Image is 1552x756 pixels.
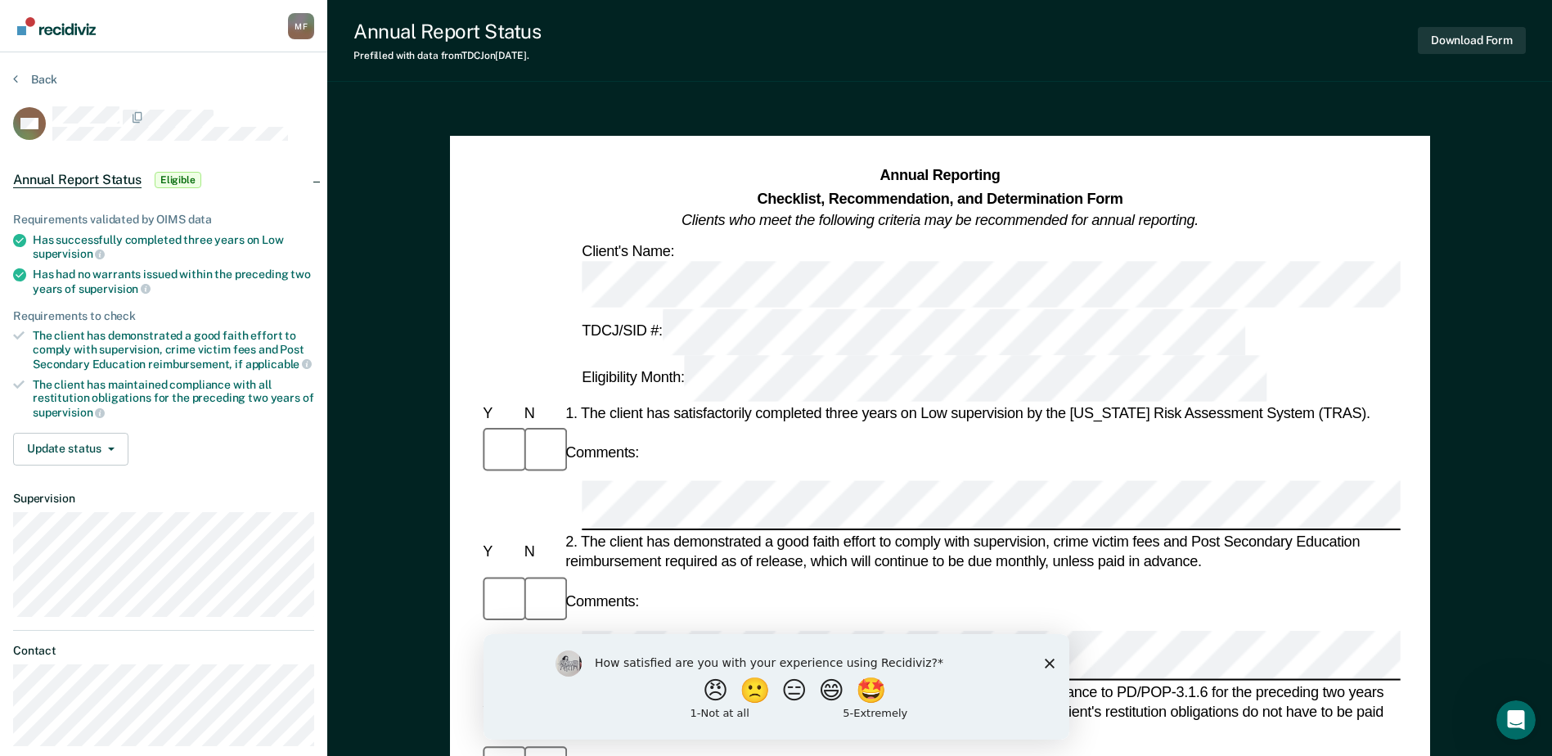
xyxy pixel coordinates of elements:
div: The client has maintained compliance with all restitution obligations for the preceding two years of [33,378,314,420]
div: Annual Report Status [353,20,541,43]
span: Annual Report Status [13,172,142,188]
img: Recidiviz [17,17,96,35]
span: supervision [33,406,105,419]
div: 1. The client has satisfactorily completed three years on Low supervision by the [US_STATE] Risk ... [562,403,1401,423]
div: Requirements validated by OIMS data [13,213,314,227]
button: Update status [13,433,128,466]
iframe: Intercom live chat [1496,700,1536,740]
div: 3. The client has maintained compliance with all restitution obligations in accordance to PD/POP-... [562,682,1401,741]
div: Has had no warrants issued within the preceding two years of [33,268,314,295]
span: applicable [245,358,312,371]
div: Y [479,702,520,722]
div: Requirements to check [13,309,314,323]
div: N [520,403,561,423]
strong: Checklist, Recommendation, and Determination Form [757,190,1122,206]
div: Eligibility Month: [578,355,1270,402]
iframe: Survey by Kim from Recidiviz [484,634,1069,740]
button: Back [13,72,57,87]
div: Y [479,542,520,562]
div: TDCJ/SID #: [578,308,1248,355]
button: Profile dropdown button [288,13,314,39]
div: Y [479,403,520,423]
div: 2. The client has demonstrated a good faith effort to comply with supervision, crime victim fees ... [562,533,1401,572]
div: Prefilled with data from TDCJ on [DATE] . [353,50,541,61]
dt: Contact [13,644,314,658]
div: N [520,542,561,562]
div: Comments: [562,592,642,611]
dt: Supervision [13,492,314,506]
strong: Annual Reporting [879,168,1000,184]
div: Has successfully completed three years on Low [33,233,314,261]
em: Clients who meet the following criteria may be recommended for annual reporting. [682,212,1199,228]
span: supervision [79,282,151,295]
div: Comments: [562,443,642,462]
span: Eligible [155,172,201,188]
span: supervision [33,247,105,260]
button: Download Form [1418,27,1526,54]
div: M F [288,13,314,39]
div: The client has demonstrated a good faith effort to comply with supervision, crime victim fees and... [33,329,314,371]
